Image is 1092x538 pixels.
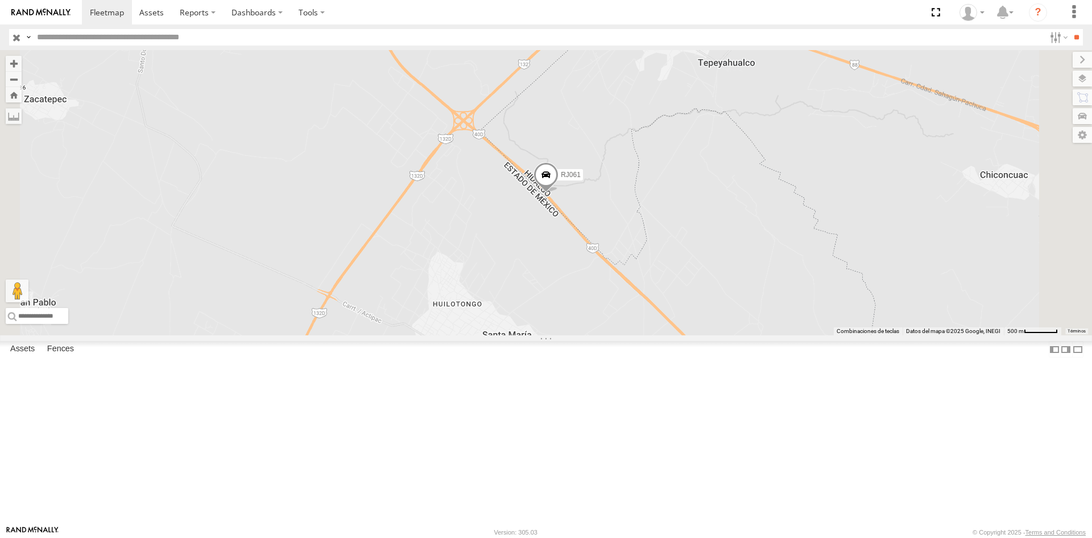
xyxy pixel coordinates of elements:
[1060,341,1072,358] label: Dock Summary Table to the Right
[837,327,899,335] button: Combinaciones de teclas
[906,328,1000,334] span: Datos del mapa ©2025 Google, INEGI
[1068,329,1086,334] a: Términos
[955,4,988,21] div: Josue Jimenez
[6,108,22,124] label: Measure
[5,342,40,358] label: Assets
[6,527,59,538] a: Visit our Website
[494,529,537,536] div: Version: 305.03
[973,529,1086,536] div: © Copyright 2025 -
[1049,341,1060,358] label: Dock Summary Table to the Left
[6,87,22,102] button: Zoom Home
[11,9,71,17] img: rand-logo.svg
[24,29,33,46] label: Search Query
[1029,3,1047,22] i: ?
[1073,127,1092,143] label: Map Settings
[1045,29,1070,46] label: Search Filter Options
[1007,328,1024,334] span: 500 m
[561,170,581,178] span: RJ061
[1025,529,1086,536] a: Terms and Conditions
[6,280,28,302] button: Arrastra al hombrecito al mapa para abrir Street View
[42,342,80,358] label: Fences
[1004,327,1061,335] button: Escala del mapa: 500 m por 56 píxeles
[6,56,22,71] button: Zoom in
[6,71,22,87] button: Zoom out
[1072,341,1083,358] label: Hide Summary Table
